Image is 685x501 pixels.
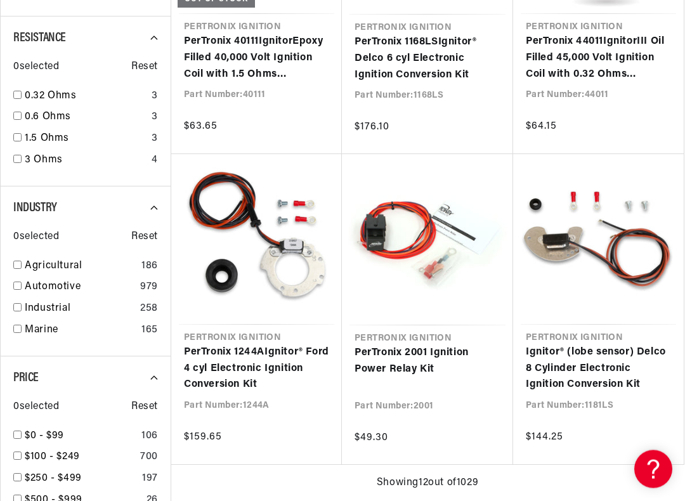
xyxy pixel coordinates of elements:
[13,32,66,45] span: Resistance
[526,34,671,83] a: PerTronix 44011IgnitorIII Oil Filled 45,000 Volt Ignition Coil with 0.32 Ohms Resistance in Black
[13,400,59,416] span: 0 selected
[13,60,59,76] span: 0 selected
[152,153,158,169] div: 4
[25,110,147,126] a: 0.6 Ohms
[131,60,158,76] span: Reset
[377,476,478,492] span: Showing 12 out of 1029
[141,429,158,445] div: 106
[355,35,500,84] a: PerTronix 1168LSIgnitor® Delco 6 cyl Electronic Ignition Conversion Kit
[131,400,158,416] span: Reset
[152,110,158,126] div: 3
[13,372,39,385] span: Price
[25,280,135,296] a: Automotive
[152,131,158,148] div: 3
[184,34,329,83] a: PerTronix 40111IgnitorEpoxy Filled 40,000 Volt Ignition Coil with 1.5 Ohms Resistance in Black
[13,202,57,215] span: Industry
[141,259,158,275] div: 186
[25,89,147,105] a: 0.32 Ohms
[526,345,671,394] a: Ignitor® (lobe sensor) Delco 8 Cylinder Electronic Ignition Conversion Kit
[13,230,59,246] span: 0 selected
[25,153,147,169] a: 3 Ohms
[152,89,158,105] div: 3
[25,474,82,484] span: $250 - $499
[140,280,158,296] div: 979
[25,301,135,318] a: Industrial
[131,230,158,246] span: Reset
[25,259,136,275] a: Agricultural
[25,131,147,148] a: 1.5 Ohms
[184,345,329,394] a: PerTronix 1244AIgnitor® Ford 4 cyl Electronic Ignition Conversion Kit
[141,323,158,339] div: 165
[25,431,64,441] span: $0 - $99
[25,323,136,339] a: Marine
[140,450,158,466] div: 700
[25,452,80,462] span: $100 - $249
[142,471,158,488] div: 197
[140,301,158,318] div: 258
[355,346,500,378] a: PerTronix 2001 Ignition Power Relay Kit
